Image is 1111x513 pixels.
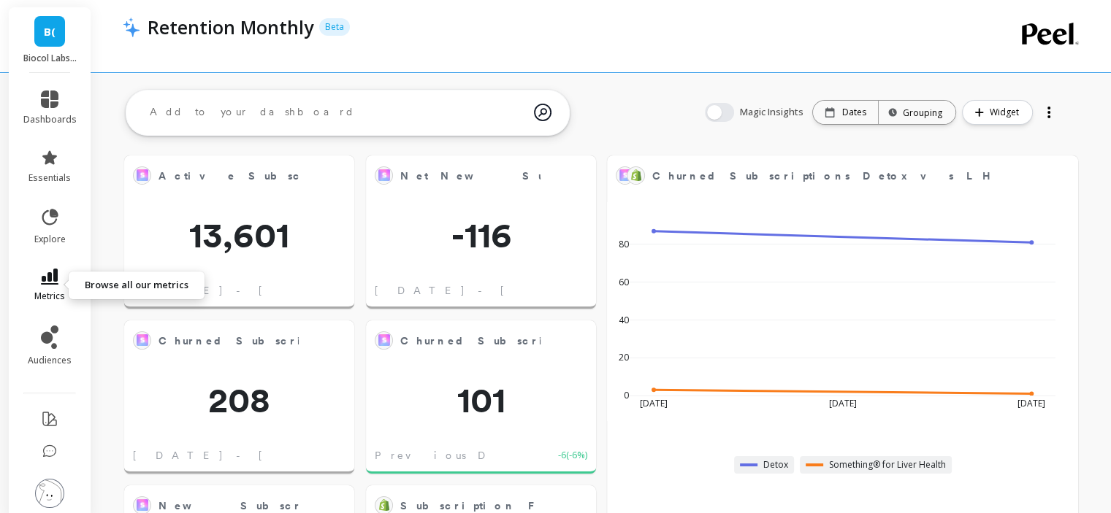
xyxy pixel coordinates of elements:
[962,100,1033,125] button: Widget
[375,283,592,298] span: [DATE] - [DATE]
[400,169,633,184] span: Net New Subscribers
[159,169,369,184] span: Active Subscriptions
[34,290,65,302] span: metrics
[124,382,354,417] span: 208
[23,53,77,64] p: Biocol Labs (US)
[28,172,71,184] span: essentials
[534,93,551,132] img: magic search icon
[892,106,942,120] div: Grouping
[652,169,999,184] span: Churned Subscriptions Detox vs LH
[400,333,598,349] span: Churned Subscriptions
[133,448,350,463] span: [DATE] - [DATE]
[124,217,354,252] span: 13,601
[763,459,788,471] span: Detox
[740,105,806,120] span: Magic Insights
[23,114,77,126] span: dashboards
[375,448,515,463] span: Previous Day
[366,217,596,252] span: -116
[44,23,56,40] span: B(
[400,166,541,186] span: Net New Subscribers
[28,355,72,366] span: audiences
[842,107,866,118] p: Dates
[159,166,299,186] span: Active Subscriptions
[829,459,946,471] span: Something® for Liver Health
[159,331,299,351] span: Churned Subscriptions MTD
[319,18,350,36] p: Beta
[990,105,1023,120] span: Widget
[366,382,596,417] span: 101
[123,17,140,37] img: header icon
[35,479,64,508] img: profile picture
[400,331,541,351] span: Churned Subscriptions
[133,283,350,298] span: [DATE] - [DATE]
[34,234,66,245] span: explore
[558,448,587,463] span: -6 ( -6% )
[159,333,417,349] span: Churned Subscriptions MTD
[652,166,1023,186] span: Churned Subscriptions Detox vs LH
[148,15,313,39] p: Retention Monthly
